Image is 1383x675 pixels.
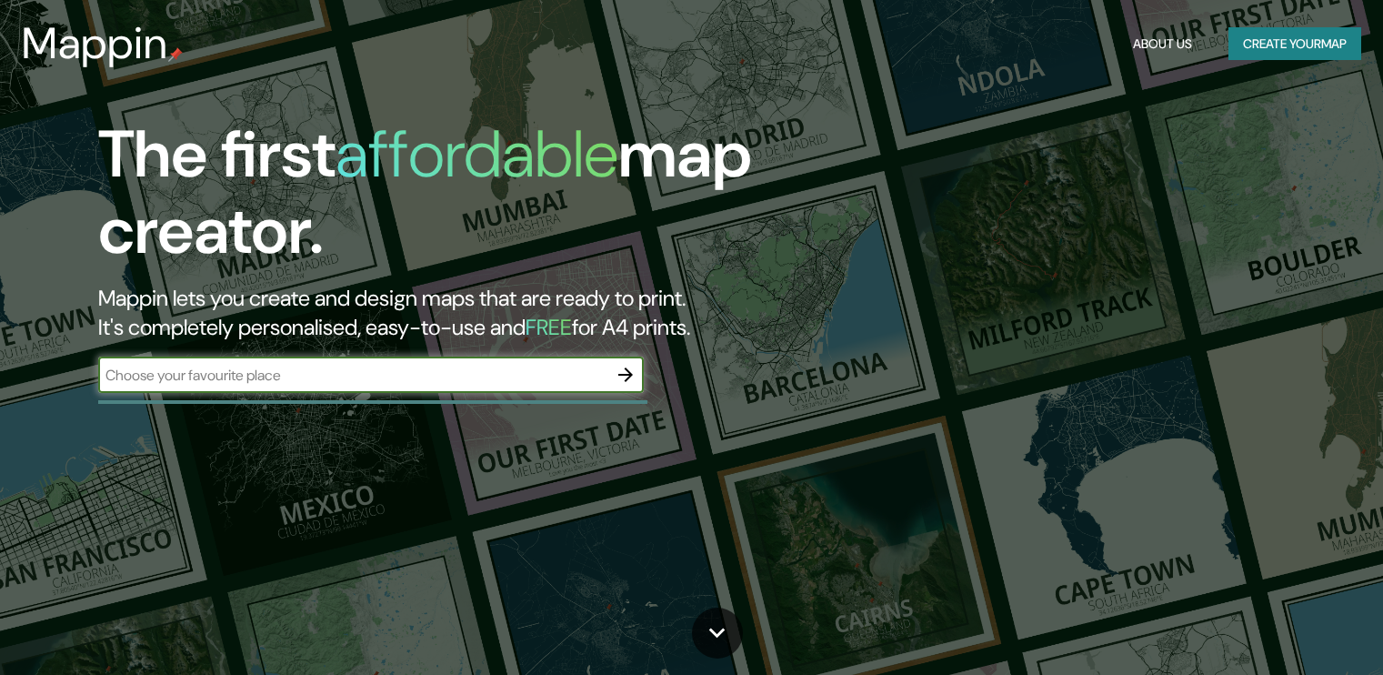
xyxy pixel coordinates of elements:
h1: The first map creator. [98,116,790,284]
input: Choose your favourite place [98,365,607,386]
button: Create yourmap [1228,27,1361,61]
h5: FREE [526,313,572,341]
h3: Mappin [22,18,168,69]
h2: Mappin lets you create and design maps that are ready to print. It's completely personalised, eas... [98,284,790,342]
img: mappin-pin [168,47,183,62]
h1: affordable [336,112,618,196]
button: About Us [1126,27,1199,61]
